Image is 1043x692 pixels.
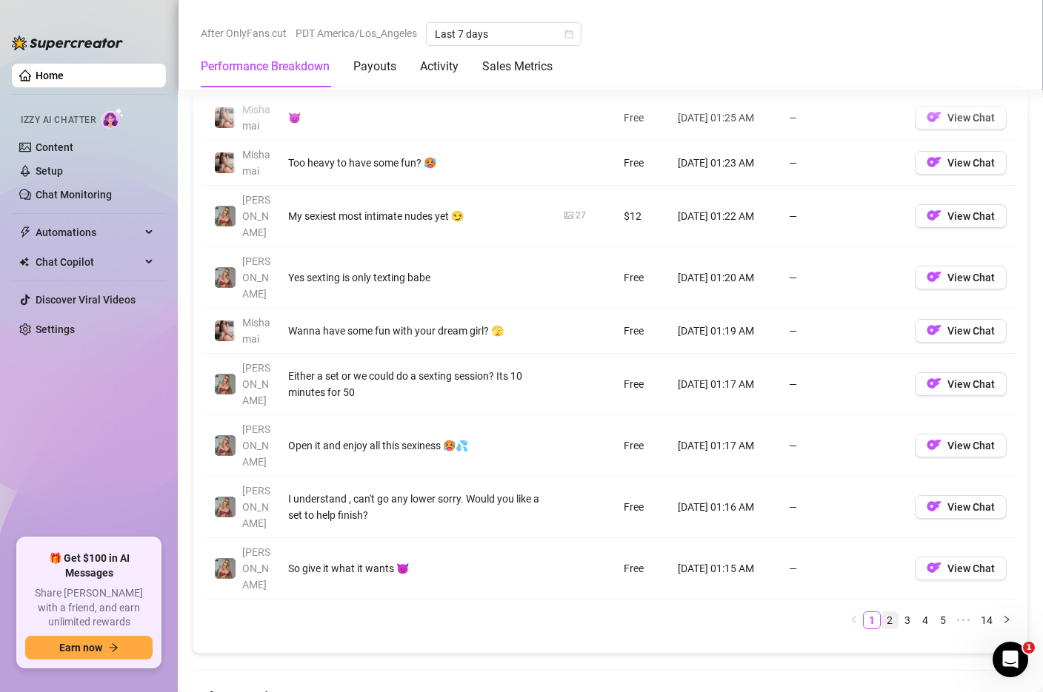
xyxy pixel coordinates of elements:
[916,611,934,629] li: 4
[934,611,952,629] li: 5
[25,551,153,580] span: 🎁 Get $100 in AI Messages
[915,504,1007,516] a: OFView Chat
[947,210,995,222] span: View Chat
[881,611,899,629] li: 2
[915,213,1007,225] a: OFView Chat
[201,22,287,44] span: After OnlyFans cut
[615,186,669,247] td: $12
[669,538,780,599] td: [DATE] 01:15 AM
[915,319,1007,343] button: OFView Chat
[952,611,976,629] li: Next 5 Pages
[780,538,906,599] td: —
[19,226,31,238] span: thunderbolt
[615,95,669,141] td: Free
[927,437,942,452] img: OF
[998,611,1016,629] button: right
[25,636,153,659] button: Earn nowarrow-right
[780,247,906,309] td: —
[952,611,976,629] span: •••
[947,112,995,124] span: View Chat
[845,611,863,629] li: Previous Page
[915,434,1007,457] button: OFView Chat
[927,269,942,284] img: OF
[927,499,942,514] img: OF
[915,381,1007,393] a: OFView Chat
[564,30,573,38] span: calendar
[59,642,102,654] span: Earn now
[215,558,236,579] img: Laura
[288,155,547,171] div: Too heavy to have some fun? 🥵
[242,149,270,177] span: Mishamai
[288,269,547,286] div: Yes sexting is only texting babe
[935,612,951,628] a: 5
[420,58,459,75] div: Activity
[780,309,906,354] td: —
[242,362,270,406] span: [PERSON_NAME]
[915,115,1007,127] a: OFView Chat
[1023,642,1035,654] span: 1
[36,189,112,201] a: Chat Monitoring
[927,208,942,223] img: OF
[288,560,547,577] div: So give it what it wants 😈
[288,208,547,224] div: My sexiest most intimate nudes yet 😏
[915,160,1007,172] a: OFView Chat
[242,194,270,238] span: [PERSON_NAME]
[242,485,270,529] span: [PERSON_NAME]
[215,206,236,226] img: Laura
[780,141,906,186] td: —
[669,95,780,141] td: [DATE] 01:25 AM
[947,562,995,574] span: View Chat
[353,58,396,75] div: Payouts
[288,323,547,339] div: Wanna have some fun with your dream girl? 🫣
[976,612,997,628] a: 14
[288,437,547,454] div: Open it and enjoy all this sexiness 🥵💦
[36,294,136,306] a: Discover Viral Videos
[947,325,995,337] span: View Chat
[915,275,1007,286] a: OFView Chat
[915,443,1007,454] a: OFView Chat
[845,611,863,629] button: left
[21,113,96,127] span: Izzy AI Chatter
[927,155,942,169] img: OF
[780,186,906,247] td: —
[36,250,141,274] span: Chat Copilot
[242,104,270,132] span: Mishamai
[915,266,1007,289] button: OFView Chat
[215,107,236,128] img: Mishamai
[615,309,669,354] td: Free
[669,354,780,415] td: [DATE] 01:17 AM
[288,491,547,523] div: I understand , can't go any lower sorry. Would you like a set to help finish?
[780,415,906,477] td: —
[36,165,63,177] a: Setup
[780,477,906,538] td: —
[899,611,916,629] li: 3
[242,317,270,345] span: Mishamai
[993,642,1028,677] iframe: Intercom live chat
[201,58,330,75] div: Performance Breakdown
[669,415,780,477] td: [DATE] 01:17 AM
[947,378,995,390] span: View Chat
[215,267,236,288] img: Laura
[863,611,881,629] li: 1
[669,141,780,186] td: [DATE] 01:23 AM
[915,328,1007,340] a: OFView Chat
[242,255,270,300] span: [PERSON_NAME]
[615,247,669,309] td: Free
[669,247,780,309] td: [DATE] 01:20 AM
[864,612,880,628] a: 1
[564,211,573,220] span: picture
[947,501,995,513] span: View Chat
[998,611,1016,629] li: Next Page
[780,95,906,141] td: —
[482,58,553,75] div: Sales Metrics
[19,257,29,267] img: Chat Copilot
[615,354,669,415] td: Free
[927,323,942,337] img: OF
[615,415,669,477] td: Free
[669,186,780,247] td: [DATE] 01:22 AM
[288,368,547,400] div: Either a set or we could do a sexting session? Its 10 minutes for 50
[108,642,119,653] span: arrow-right
[927,110,942,124] img: OF
[215,152,236,173] img: Mishamai
[296,22,417,44] span: PDT America/Los_Angeles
